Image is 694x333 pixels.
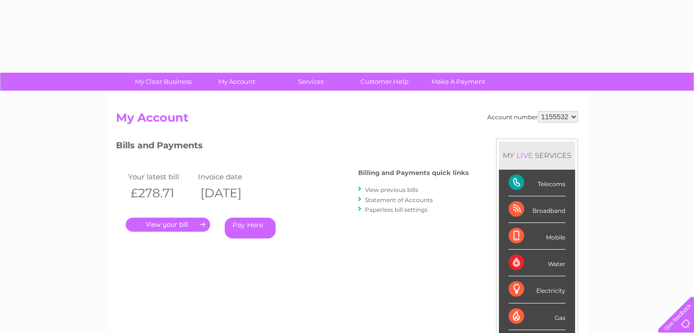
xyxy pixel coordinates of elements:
a: My Account [197,73,277,91]
h4: Billing and Payments quick links [358,169,469,176]
div: Gas [509,303,565,330]
div: Telecoms [509,170,565,196]
div: Broadband [509,196,565,223]
a: View previous bills [365,186,418,193]
a: Services [271,73,351,91]
a: My Clear Business [123,73,203,91]
div: Account number [487,111,578,123]
a: Statement of Accounts [365,196,433,204]
a: Customer Help [345,73,425,91]
div: Water [509,250,565,276]
div: Mobile [509,223,565,250]
h3: Bills and Payments [116,139,469,156]
a: Paperless bill settings [365,206,428,213]
td: Invoice date [196,170,265,183]
div: LIVE [514,151,535,160]
th: £278.71 [126,183,196,203]
th: [DATE] [196,183,265,203]
a: . [126,218,210,232]
h2: My Account [116,111,578,129]
td: Your latest bill [126,170,196,183]
a: Make A Payment [418,73,498,91]
a: Pay Here [225,218,276,238]
div: Electricity [509,276,565,303]
div: MY SERVICES [499,142,575,169]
